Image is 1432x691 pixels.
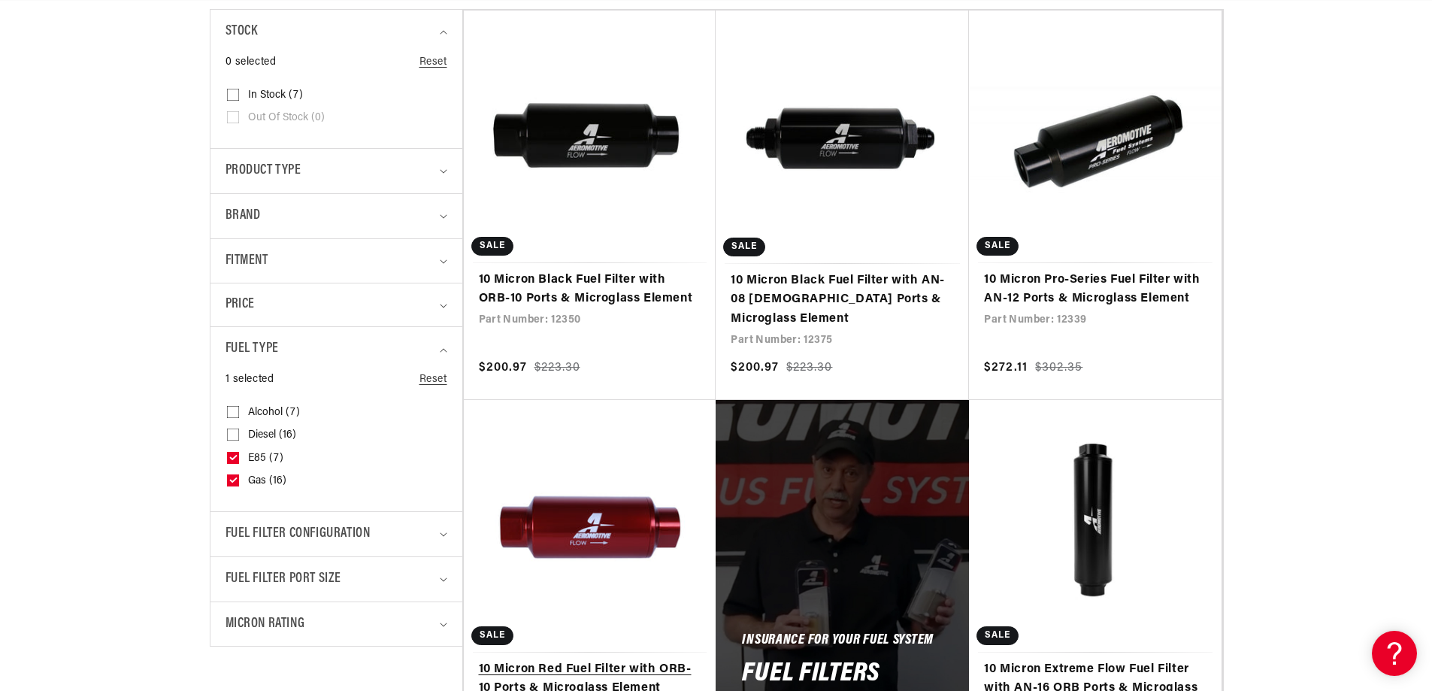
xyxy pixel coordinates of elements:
[248,429,296,442] span: Diesel (16)
[226,327,447,371] summary: Fuel Type (1 selected)
[226,10,447,54] summary: Stock (0 selected)
[226,160,301,182] span: Product type
[226,149,447,193] summary: Product type (0 selected)
[419,54,447,71] a: Reset
[248,474,286,488] span: Gas (16)
[226,194,447,238] summary: Brand (0 selected)
[226,568,342,590] span: Fuel Filter Port Size
[731,271,954,329] a: 10 Micron Black Fuel Filter with AN-08 [DEMOGRAPHIC_DATA] Ports & Microglass Element
[226,371,274,388] span: 1 selected
[226,614,305,635] span: Micron Rating
[742,662,880,686] h2: Fuel Filters
[248,89,303,102] span: In stock (7)
[248,406,300,420] span: Alcohol (7)
[226,283,447,326] summary: Price
[742,635,934,647] h5: Insurance For Your Fuel System
[226,523,371,545] span: Fuel Filter Configuration
[226,239,447,283] summary: Fitment (0 selected)
[984,271,1206,309] a: 10 Micron Pro-Series Fuel Filter with AN-12 Ports & Microglass Element
[419,371,447,388] a: Reset
[226,250,268,272] span: Fitment
[226,512,447,556] summary: Fuel Filter Configuration (0 selected)
[479,271,701,309] a: 10 Micron Black Fuel Filter with ORB-10 Ports & Microglass Element
[226,338,279,360] span: Fuel Type
[226,557,447,602] summary: Fuel Filter Port Size (0 selected)
[226,21,258,43] span: Stock
[248,111,325,125] span: Out of stock (0)
[226,602,447,647] summary: Micron Rating (0 selected)
[248,452,283,465] span: E85 (7)
[226,295,255,315] span: Price
[226,205,261,227] span: Brand
[226,54,277,71] span: 0 selected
